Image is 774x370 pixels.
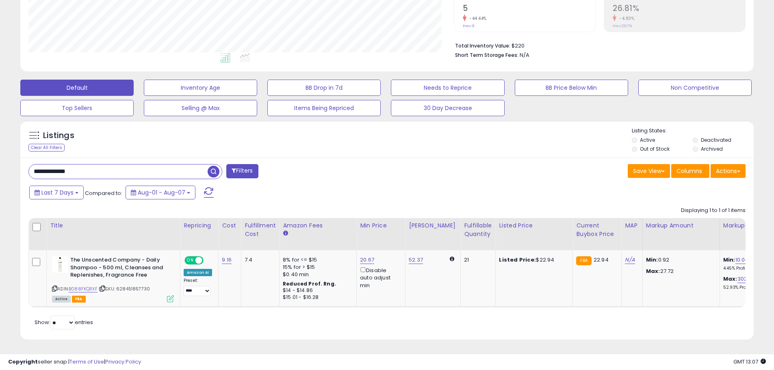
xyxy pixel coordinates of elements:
div: Displaying 1 to 1 of 1 items [681,207,746,214]
span: | SKU: 628451857730 [99,286,150,292]
b: Short Term Storage Fees: [455,52,518,58]
span: 2025-08-15 13:07 GMT [733,358,766,366]
div: Repricing [184,221,215,230]
h2: 5 [463,4,595,15]
strong: Max: [646,267,660,275]
label: Active [640,136,655,143]
div: ASIN: [52,256,174,301]
button: Selling @ Max [144,100,257,116]
button: Actions [711,164,746,178]
a: 52.37 [409,256,423,264]
span: FBA [72,296,86,303]
div: 15% for > $15 [283,264,350,271]
div: Amazon AI [184,269,212,276]
p: 27.72 [646,268,713,275]
div: Listed Price [499,221,569,230]
div: [PERSON_NAME] [409,221,457,230]
img: 21AH0bEKFPL._SL40_.jpg [52,256,68,273]
a: 9.16 [222,256,232,264]
span: Columns [676,167,702,175]
div: seller snap | | [8,358,141,366]
button: Items Being Repriced [267,100,381,116]
a: Privacy Policy [105,358,141,366]
div: 7.4 [245,256,273,264]
button: Columns [671,164,709,178]
a: N/A [625,256,635,264]
span: Aug-01 - Aug-07 [138,188,185,197]
span: Compared to: [85,189,122,197]
button: Save View [628,164,670,178]
b: Max: [723,275,737,283]
button: Top Sellers [20,100,134,116]
div: Min Price [360,221,402,230]
span: Show: entries [35,318,93,326]
button: BB Price Below Min [515,80,628,96]
div: Fulfillment Cost [245,221,276,238]
p: 0.92 [646,256,713,264]
li: $220 [455,40,739,50]
small: FBA [576,256,591,265]
div: MAP [625,221,639,230]
b: Reduced Prof. Rng. [283,280,336,287]
div: 8% for <= $15 [283,256,350,264]
p: Listing States: [632,127,754,135]
div: Preset: [184,278,212,296]
small: Prev: 9 [463,24,475,28]
div: Markup Amount [646,221,716,230]
button: Aug-01 - Aug-07 [126,186,195,199]
button: 30 Day Decrease [391,100,504,116]
label: Archived [701,145,723,152]
a: 20.67 [360,256,374,264]
div: Amazon Fees [283,221,353,230]
small: Amazon Fees. [283,230,288,237]
button: Needs to Reprice [391,80,504,96]
span: All listings currently available for purchase on Amazon [52,296,71,303]
b: Total Inventory Value: [455,42,510,49]
button: Last 7 Days [29,186,84,199]
small: Prev: 28.17% [613,24,632,28]
span: 22.94 [594,256,609,264]
div: Disable auto adjust min [360,266,399,289]
a: Terms of Use [69,358,104,366]
button: Inventory Age [144,80,257,96]
small: -44.44% [466,15,487,22]
button: Default [20,80,134,96]
div: $0.40 min [283,271,350,278]
a: 10.04 [735,256,749,264]
span: Last 7 Days [41,188,74,197]
div: $22.94 [499,256,566,264]
small: -4.83% [616,15,634,22]
strong: Copyright [8,358,38,366]
span: OFF [202,257,215,264]
b: The Unscented Company - Daily Shampoo - 500 ml, Cleanses and Replenishes, Fragrance Free [70,256,169,281]
a: B088FKQRXF [69,286,98,292]
b: Listed Price: [499,256,536,264]
div: $15.01 - $16.28 [283,294,350,301]
div: Current Buybox Price [576,221,618,238]
div: Clear All Filters [28,144,65,151]
label: Deactivated [701,136,731,143]
h5: Listings [43,130,74,141]
strong: Min: [646,256,658,264]
span: N/A [520,51,529,59]
span: ON [185,257,195,264]
button: BB Drop in 7d [267,80,381,96]
a: 302.62 [737,275,755,283]
div: 21 [464,256,489,264]
b: Min: [723,256,735,264]
h2: 26.81% [613,4,745,15]
label: Out of Stock [640,145,670,152]
div: Title [50,221,177,230]
div: $14 - $14.86 [283,287,350,294]
div: Fulfillable Quantity [464,221,492,238]
div: Cost [222,221,238,230]
button: Non Competitive [638,80,752,96]
button: Filters [226,164,258,178]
